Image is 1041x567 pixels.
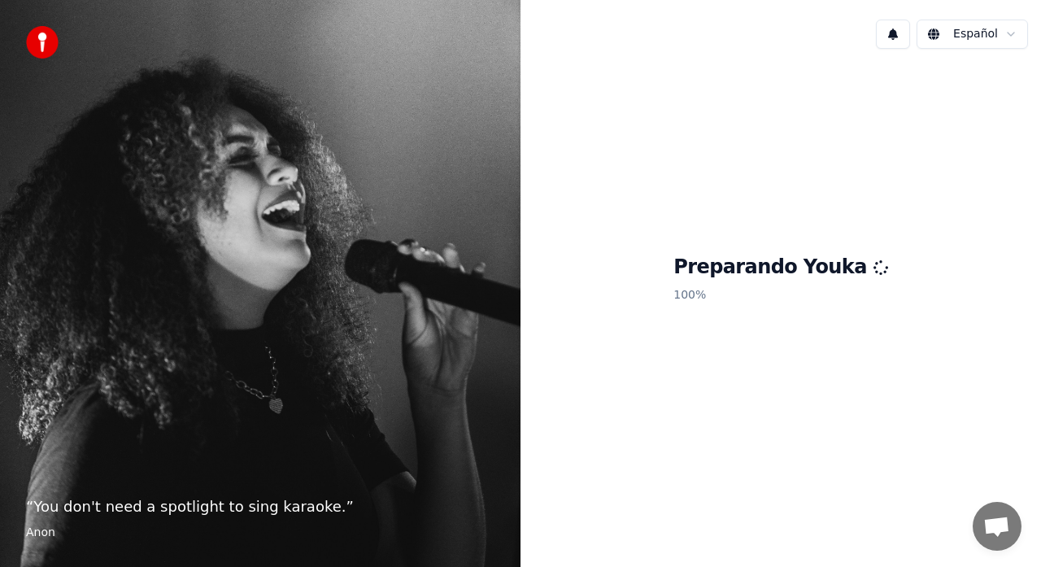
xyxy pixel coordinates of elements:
[26,26,59,59] img: youka
[673,255,888,281] h1: Preparando Youka
[973,502,1021,551] div: Chat abierto
[26,525,494,541] footer: Anon
[673,281,888,310] p: 100 %
[26,495,494,518] p: “ You don't need a spotlight to sing karaoke. ”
